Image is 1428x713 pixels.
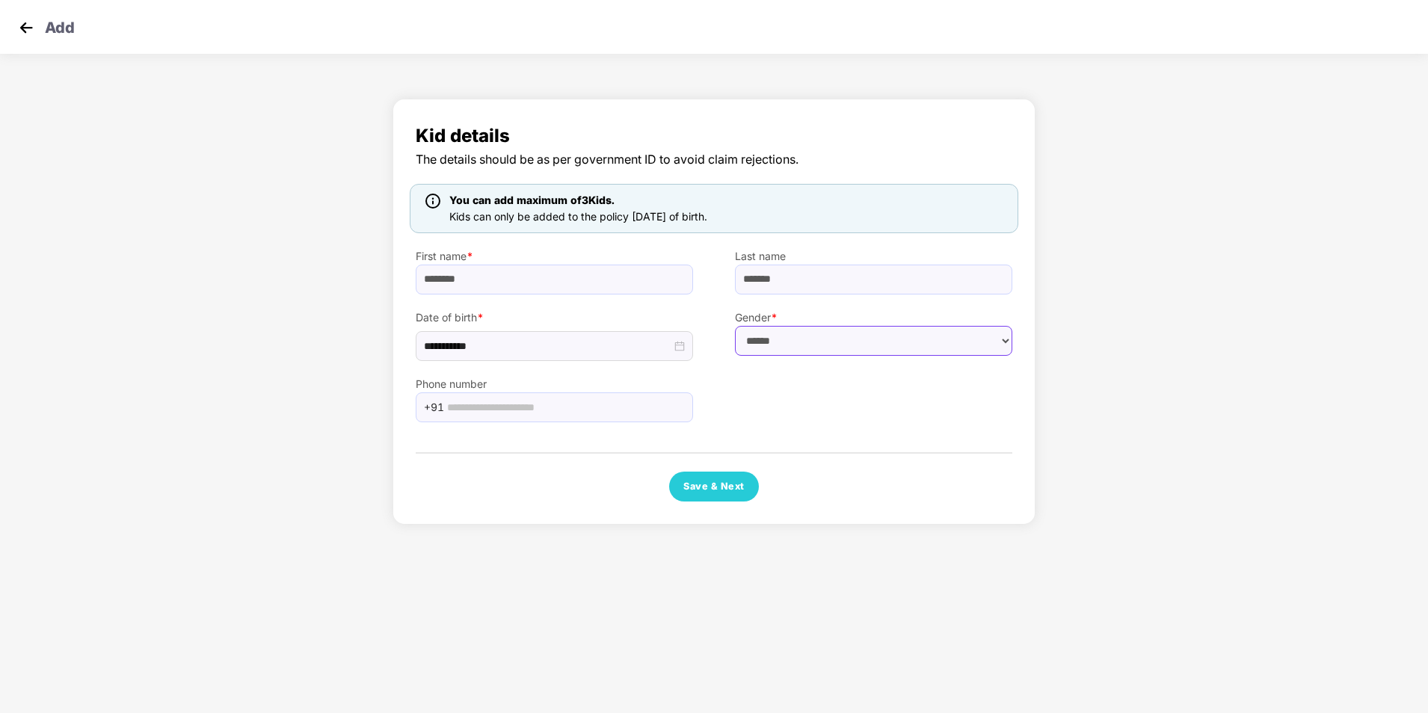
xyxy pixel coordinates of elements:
[449,210,707,223] span: Kids can only be added to the policy [DATE] of birth.
[449,194,615,206] span: You can add maximum of 3 Kids.
[735,248,1012,265] label: Last name
[416,150,1012,169] span: The details should be as per government ID to avoid claim rejections.
[15,16,37,39] img: svg+xml;base64,PHN2ZyB4bWxucz0iaHR0cDovL3d3dy53My5vcmcvMjAwMC9zdmciIHdpZHRoPSIzMCIgaGVpZ2h0PSIzMC...
[416,122,1012,150] span: Kid details
[669,472,759,501] button: Save & Next
[416,309,693,326] label: Date of birth
[735,309,1012,326] label: Gender
[416,376,693,392] label: Phone number
[45,16,75,34] p: Add
[424,396,444,419] span: +91
[425,194,440,209] img: icon
[416,248,693,265] label: First name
